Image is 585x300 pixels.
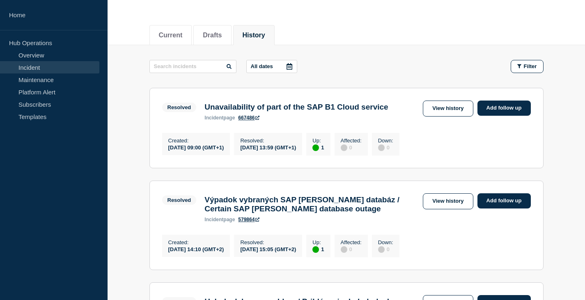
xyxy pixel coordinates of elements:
p: Affected : [341,137,362,144]
p: All dates [251,63,273,69]
div: 1 [312,144,324,151]
div: disabled [341,246,347,253]
a: 579864 [238,217,259,222]
span: incident [204,217,223,222]
div: [DATE] 13:59 (GMT+1) [240,144,296,151]
a: Add follow up [477,193,531,208]
button: All dates [246,60,297,73]
p: Created : [168,137,224,144]
button: History [243,32,265,39]
span: incident [204,115,223,121]
p: page [204,217,235,222]
p: Down : [378,137,393,144]
span: Filter [524,63,537,69]
div: 0 [341,144,362,151]
div: 0 [378,144,393,151]
div: [DATE] 15:05 (GMT+2) [240,245,296,252]
p: Resolved : [240,239,296,245]
div: 0 [378,245,393,253]
div: disabled [341,144,347,151]
input: Search incidents [149,60,236,73]
p: Down : [378,239,393,245]
a: 667486 [238,115,259,121]
span: Resolved [162,195,197,205]
p: Resolved : [240,137,296,144]
h3: Unavailability of part of the SAP B1 Cloud service [204,103,388,112]
p: Up : [312,137,324,144]
span: Resolved [162,103,197,112]
div: disabled [378,144,385,151]
button: Drafts [203,32,222,39]
button: Filter [511,60,544,73]
div: 0 [341,245,362,253]
p: Up : [312,239,324,245]
a: View history [423,101,473,117]
div: [DATE] 14:10 (GMT+2) [168,245,224,252]
button: Current [159,32,183,39]
p: Affected : [341,239,362,245]
div: 1 [312,245,324,253]
div: disabled [378,246,385,253]
p: page [204,115,235,121]
h3: Výpadok vybraných SAP [PERSON_NAME] databáz / Certain SAP [PERSON_NAME] database outage [204,195,419,213]
div: up [312,246,319,253]
div: up [312,144,319,151]
a: Add follow up [477,101,531,116]
p: Created : [168,239,224,245]
a: View history [423,193,473,209]
div: [DATE] 09:00 (GMT+1) [168,144,224,151]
